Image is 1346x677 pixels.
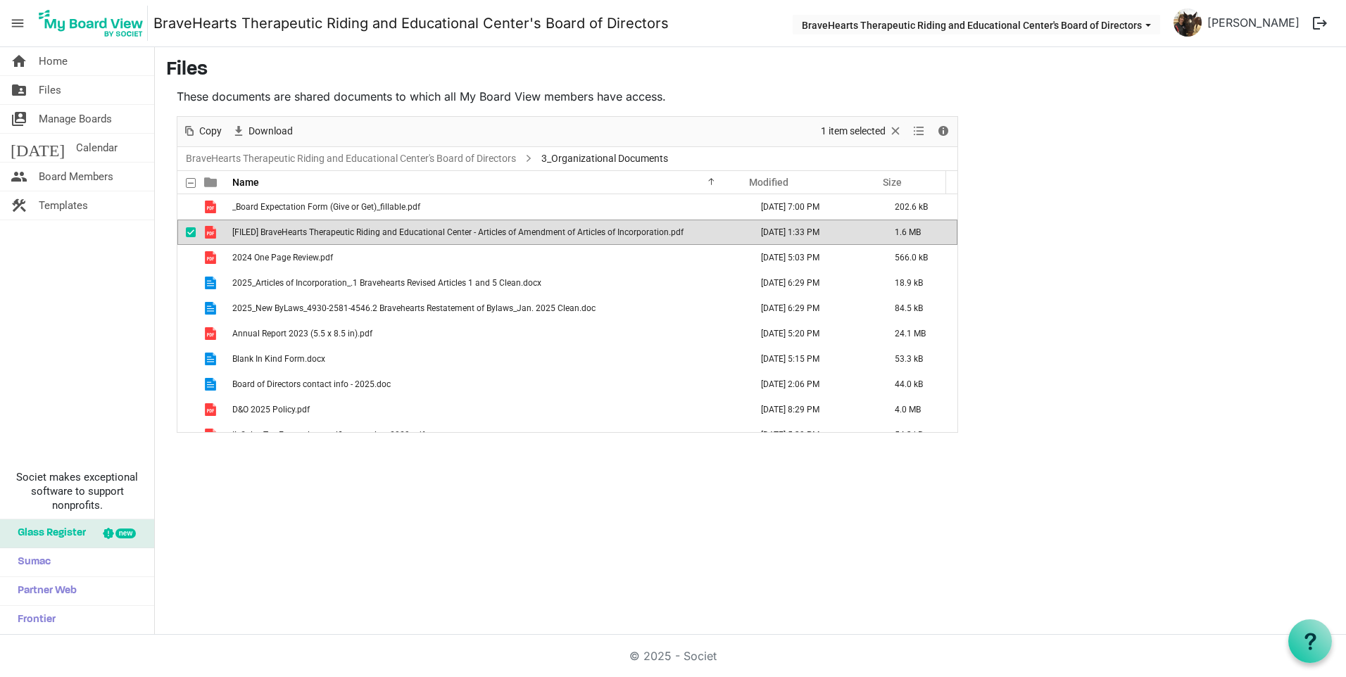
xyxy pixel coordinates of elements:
a: © 2025 - Societ [629,649,717,663]
span: IL Sales Tax Exemption certificate expires 2029.pdf [232,430,424,440]
span: Societ makes exceptional software to support nonprofits. [6,470,148,512]
span: Templates [39,191,88,220]
td: 1.6 MB is template cell column header Size [880,220,957,245]
div: new [115,529,136,538]
td: April 02, 2025 6:29 PM column header Modified [746,270,880,296]
td: April 02, 2025 6:29 PM column header Modified [746,296,880,321]
td: [FILED] BraveHearts Therapeutic Riding and Educational Center - Articles of Amendment of Articles... [228,220,746,245]
span: Name [232,177,259,188]
td: Blank In Kind Form.docx is template cell column header Name [228,346,746,372]
td: checkbox [177,245,196,270]
td: 566.0 kB is template cell column header Size [880,245,957,270]
span: switch_account [11,105,27,133]
td: Board of Directors contact info - 2025.doc is template cell column header Name [228,372,746,397]
span: 3_Organizational Documents [539,150,671,167]
td: January 06, 2025 5:03 PM column header Modified [746,245,880,270]
td: April 24, 2025 8:29 PM column header Modified [746,397,880,422]
span: 2025_Articles of Incorporation_.1 Bravehearts Revised Articles 1 and 5 Clean.docx [232,278,541,288]
span: home [11,47,27,75]
button: Download [229,122,296,140]
td: is template cell column header type [196,296,228,321]
td: checkbox [177,372,196,397]
td: checkbox [177,397,196,422]
img: soG8ngqyo8mfsLl7qavYA1W50_jgETOwQQYy_uxBnjq3-U2bjp1MqSY6saXxc6u9ROKTL24E-CUSpUAvpVE2Kg_thumb.png [1174,8,1202,37]
span: 2024 One Page Review.pdf [232,253,333,262]
td: January 06, 2025 5:15 PM column header Modified [746,346,880,372]
span: Annual Report 2023 (5.5 x 8.5 in).pdf [232,329,372,338]
span: 2025_New ByLaws_4930-2581-4546.2 Bravehearts Restatement of Bylaws_Jan. 2025 Clean.doc [232,303,596,313]
td: 24.1 MB is template cell column header Size [880,321,957,346]
span: people [11,163,27,191]
a: My Board View Logo [34,6,153,41]
td: Annual Report 2023 (5.5 x 8.5 in).pdf is template cell column header Name [228,321,746,346]
div: Details [931,117,955,146]
div: View [907,117,931,146]
span: Frontier [11,606,56,634]
td: checkbox [177,194,196,220]
span: Download [247,122,294,140]
td: is template cell column header type [196,245,228,270]
span: Partner Web [11,577,77,605]
td: June 26, 2025 2:06 PM column header Modified [746,372,880,397]
td: 18.9 kB is template cell column header Size [880,270,957,296]
span: Glass Register [11,519,86,548]
td: checkbox [177,220,196,245]
td: checkbox [177,321,196,346]
a: BraveHearts Therapeutic Riding and Educational Center's Board of Directors [153,9,669,37]
td: is template cell column header type [196,194,228,220]
td: 53.3 kB is template cell column header Size [880,346,957,372]
span: Home [39,47,68,75]
td: 44.0 kB is template cell column header Size [880,372,957,397]
td: checkbox [177,270,196,296]
td: 54.3 kB is template cell column header Size [880,422,957,448]
td: is template cell column header type [196,397,228,422]
h3: Files [166,58,1335,82]
td: checkbox [177,346,196,372]
p: These documents are shared documents to which all My Board View members have access. [177,88,958,105]
td: is template cell column header type [196,422,228,448]
td: is template cell column header type [196,372,228,397]
span: folder_shared [11,76,27,104]
span: Size [883,177,902,188]
span: Calendar [76,134,118,162]
button: BraveHearts Therapeutic Riding and Educational Center's Board of Directors dropdownbutton [793,15,1160,34]
a: BraveHearts Therapeutic Riding and Educational Center's Board of Directors [183,150,519,167]
div: Copy [177,117,227,146]
button: Details [934,122,953,140]
td: is template cell column header type [196,321,228,346]
span: Board Members [39,163,113,191]
span: menu [4,10,31,37]
td: D&O 2025 Policy.pdf is template cell column header Name [228,397,746,422]
img: My Board View Logo [34,6,148,41]
td: August 15, 2025 1:33 PM column header Modified [746,220,880,245]
span: Copy [198,122,223,140]
span: Manage Boards [39,105,112,133]
td: 84.5 kB is template cell column header Size [880,296,957,321]
button: Selection [819,122,905,140]
td: is template cell column header type [196,270,228,296]
button: View dropdownbutton [910,122,927,140]
td: November 15, 2024 5:39 PM column header Modified [746,422,880,448]
span: Sumac [11,548,51,576]
a: [PERSON_NAME] [1202,8,1305,37]
td: 2025_Articles of Incorporation_.1 Bravehearts Revised Articles 1 and 5 Clean.docx is template cel... [228,270,746,296]
td: 2024 One Page Review.pdf is template cell column header Name [228,245,746,270]
td: _Board Expectation Form (Give or Get)_fillable.pdf is template cell column header Name [228,194,746,220]
span: [DATE] [11,134,65,162]
td: 2025_New ByLaws_4930-2581-4546.2 Bravehearts Restatement of Bylaws_Jan. 2025 Clean.doc is templat... [228,296,746,321]
button: logout [1305,8,1335,38]
div: Download [227,117,298,146]
td: 4.0 MB is template cell column header Size [880,397,957,422]
span: 1 item selected [819,122,887,140]
button: Copy [180,122,225,140]
td: is template cell column header type [196,220,228,245]
span: Blank In Kind Form.docx [232,354,325,364]
div: Clear selection [816,117,907,146]
td: checkbox [177,422,196,448]
td: checkbox [177,296,196,321]
td: IL Sales Tax Exemption certificate expires 2029.pdf is template cell column header Name [228,422,746,448]
span: construction [11,191,27,220]
span: [FILED] BraveHearts Therapeutic Riding and Educational Center - Articles of Amendment of Articles... [232,227,684,237]
span: Board of Directors contact info - 2025.doc [232,379,391,389]
span: _Board Expectation Form (Give or Get)_fillable.pdf [232,202,420,212]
